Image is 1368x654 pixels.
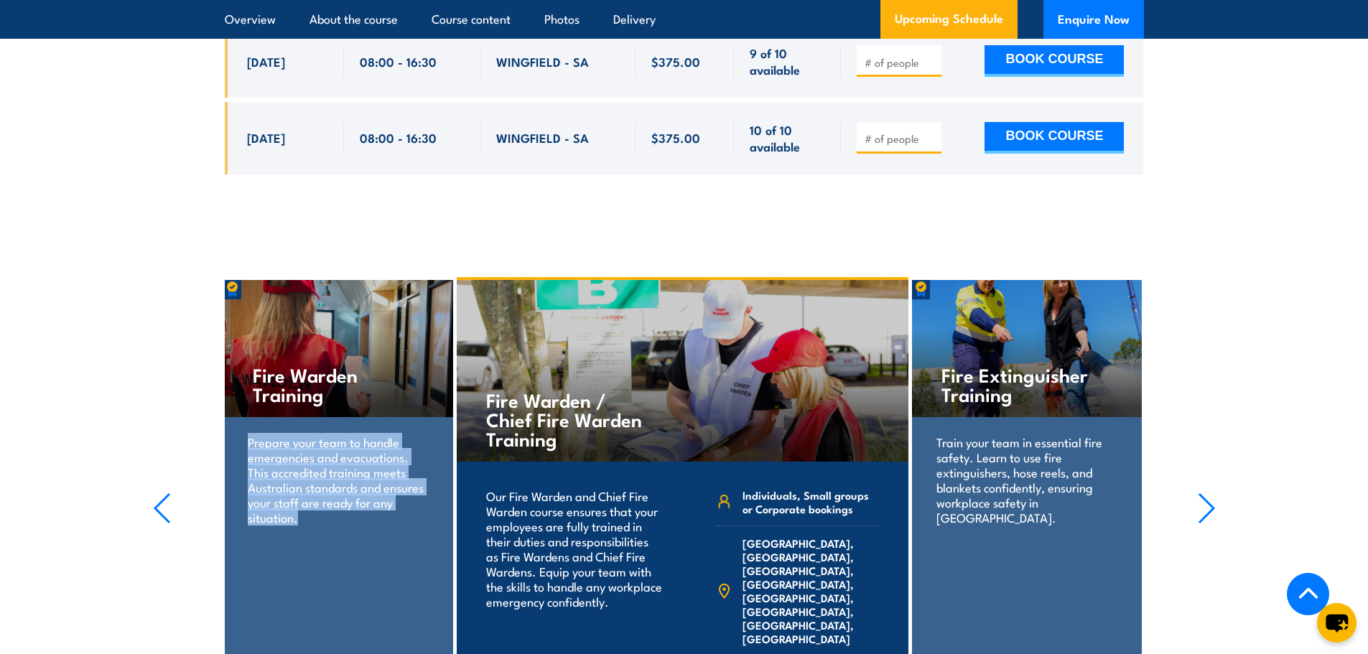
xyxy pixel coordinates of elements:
span: Individuals, Small groups or Corporate bookings [743,488,879,515]
span: [GEOGRAPHIC_DATA], [GEOGRAPHIC_DATA], [GEOGRAPHIC_DATA], [GEOGRAPHIC_DATA], [GEOGRAPHIC_DATA], [G... [743,536,879,645]
p: Train your team in essential fire safety. Learn to use fire extinguishers, hose reels, and blanke... [936,434,1117,525]
span: 08:00 - 16:30 [360,129,437,146]
input: # of people [865,55,936,70]
p: Prepare your team to handle emergencies and evacuations. This accredited training meets Australia... [248,434,428,525]
span: $375.00 [651,53,700,70]
span: 08:00 - 16:30 [360,53,437,70]
input: # of people [865,131,936,146]
p: Our Fire Warden and Chief Fire Warden course ensures that your employees are fully trained in the... [486,488,664,609]
span: 10 of 10 available [750,121,825,155]
span: $375.00 [651,129,700,146]
h4: Fire Extinguisher Training [941,365,1112,403]
button: chat-button [1317,603,1357,643]
span: WINGFIELD - SA [496,53,589,70]
span: [DATE] [247,53,285,70]
button: BOOK COURSE [985,45,1124,77]
span: WINGFIELD - SA [496,129,589,146]
button: BOOK COURSE [985,122,1124,154]
h4: Fire Warden Training [253,365,423,403]
h4: Fire Warden / Chief Fire Warden Training [486,390,655,448]
span: [DATE] [247,129,285,146]
span: 9 of 10 available [750,45,825,78]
